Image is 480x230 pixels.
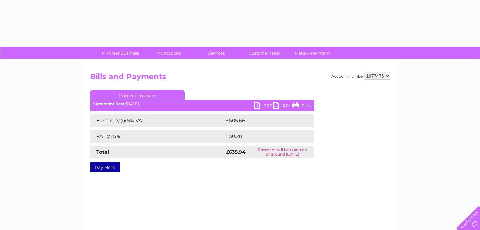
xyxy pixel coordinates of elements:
a: PDF [254,102,273,111]
td: £605.66 [224,114,303,127]
a: CSV [273,102,292,111]
strong: Total [96,149,109,155]
a: Current Invoice [90,90,185,100]
td: Electricity @ 5% VAT [90,114,224,127]
a: My Clear Business [94,47,146,59]
h2: Bills and Payments [90,72,390,84]
strong: £635.94 [226,149,246,155]
a: My Account [142,47,194,59]
a: Print [292,102,311,111]
td: £30.28 [224,130,301,143]
a: Customer Help [238,47,290,59]
a: Pay Here [90,162,120,172]
a: Services [190,47,242,59]
div: Account number [331,72,390,80]
td: Payment will be taken on or around [DATE] [251,146,314,158]
a: Make A Payment [286,47,338,59]
div: [DATE] [90,102,314,106]
td: VAT @ 5% [90,130,224,143]
b: Statement Date: [93,101,126,106]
